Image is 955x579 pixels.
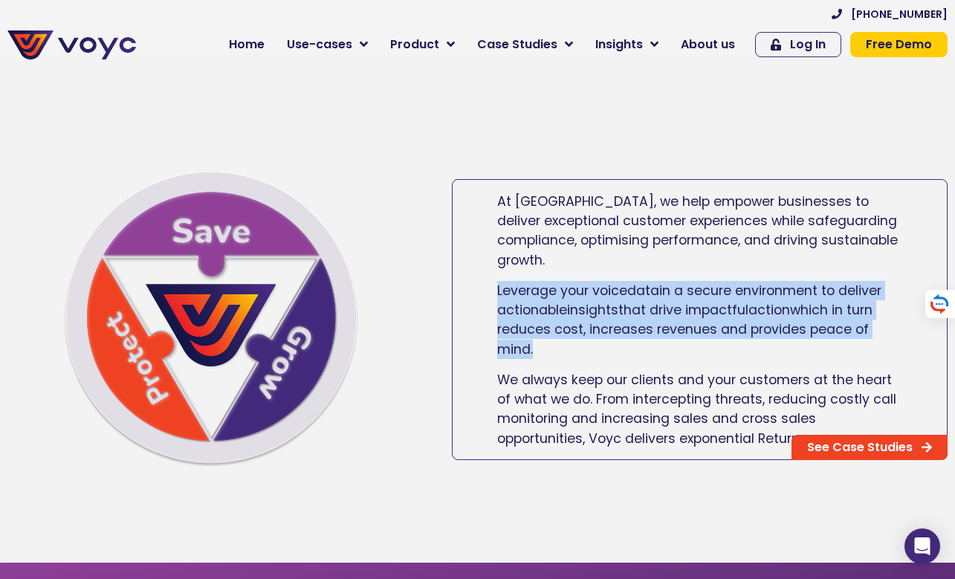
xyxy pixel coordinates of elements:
[832,9,948,19] a: [PHONE_NUMBER]
[276,30,379,59] a: Use-cases
[390,36,439,54] span: Product
[7,30,136,59] img: voyc-full-logo
[497,371,896,447] span: We always keep our clients and your customers at the heart of what we do. From intercepting threa...
[670,30,746,59] a: About us
[755,32,841,57] a: Log In
[229,36,265,54] span: Home
[497,301,873,358] span: which in turn reduces cost, increases revenues and provides peace of mind.
[618,301,748,319] span: that drive impactful
[595,36,643,54] span: Insights
[287,36,352,54] span: Use-cases
[790,39,826,51] span: Log In
[497,282,627,300] span: Leverage your voice
[466,30,584,59] a: Case Studies
[866,39,932,51] span: Free Demo
[497,193,898,269] span: At [GEOGRAPHIC_DATA], we help empower businesses to deliver exceptional customer experiences whil...
[681,36,735,54] span: About us
[218,30,276,59] a: Home
[497,282,881,319] span: in a secure environment to deliver actionable
[195,120,245,138] span: Job title
[904,528,940,564] div: Open Intercom Messenger
[584,30,670,59] a: Insights
[477,36,557,54] span: Case Studies
[851,9,948,19] span: [PHONE_NUMBER]
[379,30,466,59] a: Product
[497,281,902,360] p: data insights action
[850,32,948,57] a: Free Demo
[791,435,948,460] a: See Case Studies
[195,59,232,77] span: Phone
[807,441,913,453] span: See Case Studies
